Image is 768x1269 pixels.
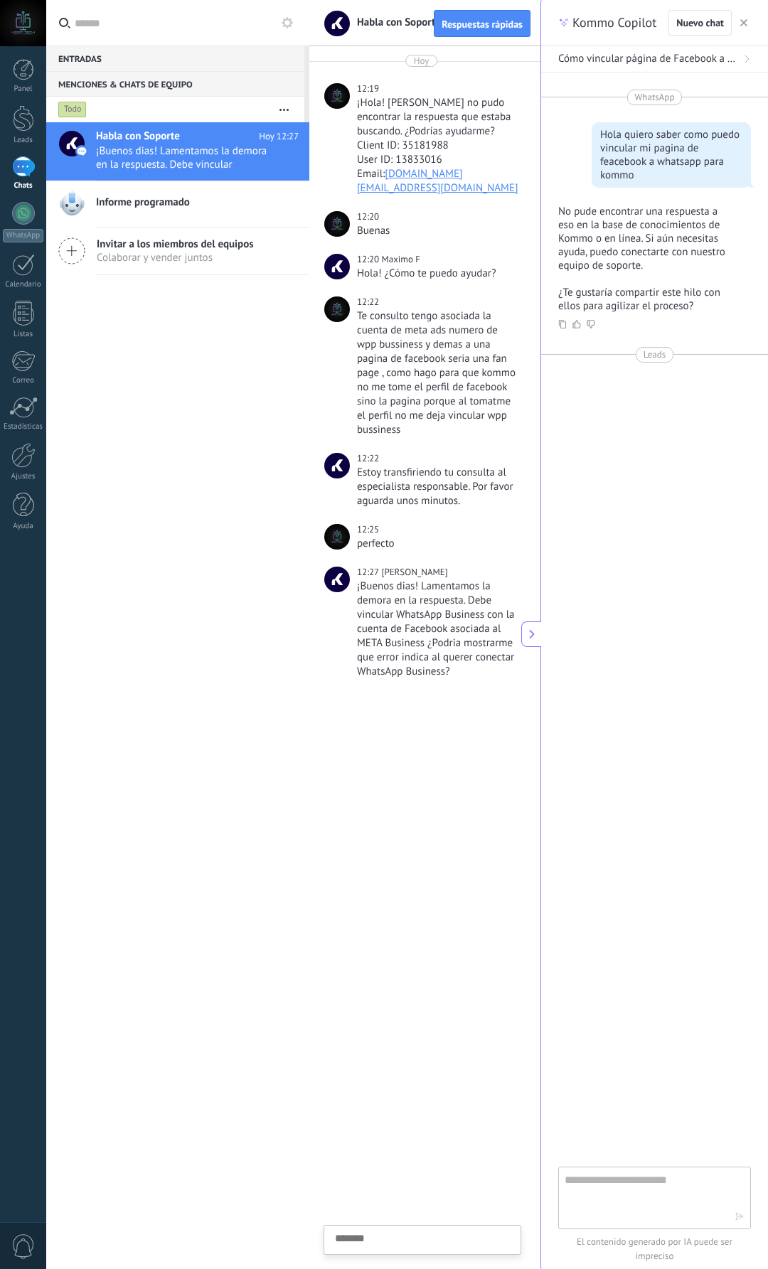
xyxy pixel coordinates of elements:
div: User ID: 13833016 [357,153,518,167]
div: WhatsApp [3,229,43,242]
div: Estadísticas [3,422,44,432]
div: Ajustes [3,472,44,481]
div: Client ID: 35181988 [357,139,518,153]
span: Maximo F [381,253,420,265]
div: 12:22 [357,295,381,309]
span: WhatsApp [635,90,675,105]
span: Keeptech [324,524,350,550]
div: Estoy transfiriendo tu consulta al especialista responsable. Por favor aguarda unos minutos. [357,466,518,508]
span: Leads [644,348,666,362]
span: Pablo E. [381,566,447,578]
span: Invitar a los miembros del equipos [97,237,254,251]
div: 12:25 [357,523,381,537]
p: No pude encontrar una respuesta a eso en la base de conocimientos de Kommo o en línea. Si aún nec... [558,205,734,272]
button: Más [269,97,299,122]
button: Nuevo chat [668,10,732,36]
span: Nuevo chat [676,18,724,28]
span: Colaborar y vender juntos [97,251,254,264]
span: Informe programado [96,196,190,210]
div: Menciones & Chats de equipo [46,71,304,97]
div: Te consulto tengo asociada la cuenta de meta ads numero de wpp bussiness y demas a una pagina de ... [357,309,518,437]
div: 12:27 [357,565,381,579]
span: Kommo Copilot [572,14,656,31]
div: ¡Hola! [PERSON_NAME] no pudo encontrar la respuesta que estaba buscando. ¿Podrías ayudarme? [357,96,518,139]
span: ¡Buenos dias! Lamentamos la demora en la respuesta. Debe vincular WhatsApp Business con la cuenta... [96,144,272,171]
div: 12:19 [357,82,381,96]
div: Hola quiero saber como puedo vincular mi pagina de feacebook a whatsapp para kommo [600,128,742,182]
span: Keeptech [324,83,350,109]
div: Todo [58,101,87,118]
div: 12:20 [357,210,381,224]
div: Ayuda [3,522,44,531]
div: Leads [3,136,44,145]
div: Listas [3,330,44,339]
div: Hoy [414,55,430,67]
div: Calendario [3,280,44,289]
span: Cómo vincular página de Facebook a WhatsApp para Kommo [558,52,740,66]
div: 12:22 [357,451,381,466]
div: Buenas [357,224,518,238]
div: perfecto [357,537,518,551]
div: Email: [357,167,518,196]
span: Habla con Soporte [324,453,350,478]
span: Pablo E. [324,567,350,592]
span: El contenido generado por IA puede ser impreciso [558,1235,751,1263]
div: Chats [3,181,44,191]
span: Habla con Soporte [348,16,441,29]
button: Cómo vincular página de Facebook a WhatsApp para Kommo [541,46,768,73]
span: Keeptech [324,296,350,322]
span: Respuestas rápidas [442,19,523,29]
button: Respuestas rápidas [434,10,530,37]
div: ¡Buenos dias! Lamentamos la demora en la respuesta. Debe vincular WhatsApp Business con la cuenta... [357,579,518,679]
div: Panel [3,85,44,94]
div: Hola! ¿Cómo te puedo ayudar? [357,267,518,281]
div: Correo [3,376,44,385]
span: Maximo F [324,254,350,279]
div: 12:20 [357,252,381,267]
span: Keeptech [324,211,350,237]
a: Habla con Soporte Hoy 12:27 ¡Buenos dias! Lamentamos la demora en la respuesta. Debe vincular Wha... [46,122,309,181]
a: Informe programado [46,181,309,227]
a: [DOMAIN_NAME][EMAIL_ADDRESS][DOMAIN_NAME] [357,167,518,195]
span: Hoy 12:27 [259,129,299,144]
p: ¿Te gustaría compartir este hilo con ellos para agilizar el proceso? [558,286,734,313]
span: Habla con Soporte [96,129,180,144]
div: Entradas [46,45,304,71]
